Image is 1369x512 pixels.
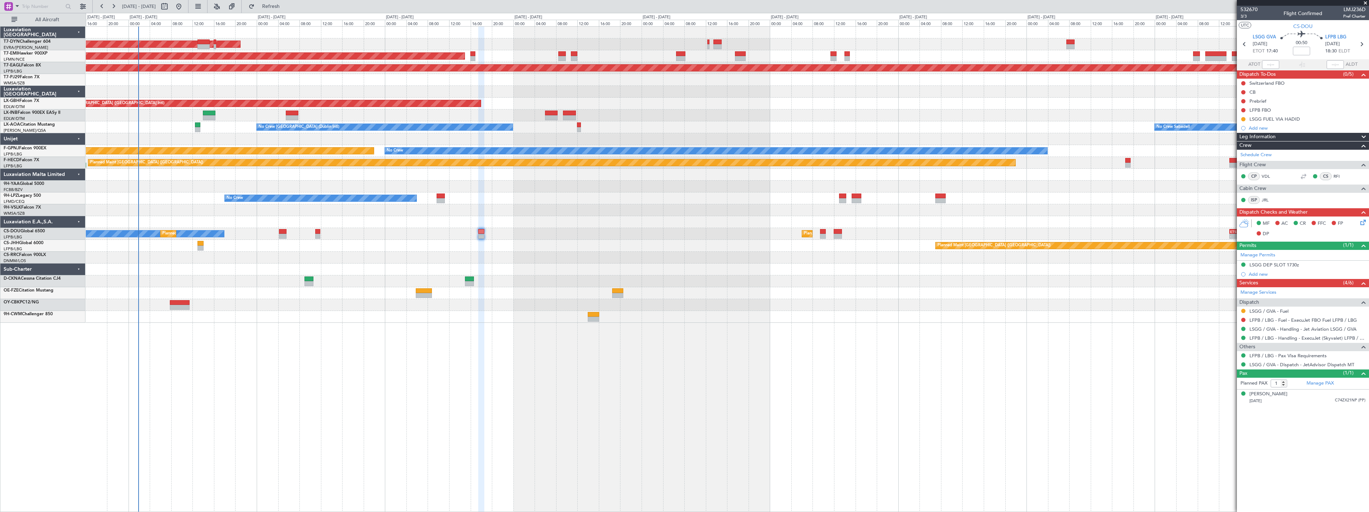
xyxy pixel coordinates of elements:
a: WMSA/SZB [4,211,25,216]
div: 00:00 [1155,20,1176,26]
div: Flight Confirmed [1284,10,1322,17]
div: CP [1248,172,1260,180]
div: 04:00 [406,20,428,26]
div: [DATE] - [DATE] [1156,14,1183,20]
div: 00:00 [513,20,535,26]
div: Add new [1249,125,1365,131]
a: LSGG / GVA - Fuel [1249,308,1289,314]
button: All Aircraft [8,14,78,25]
span: T7-EMI [4,51,18,56]
div: Planned Maint [GEOGRAPHIC_DATA] ([GEOGRAPHIC_DATA]) [90,157,203,168]
span: FP [1338,220,1343,227]
span: [DATE] [1253,41,1267,48]
div: 08:00 [428,20,449,26]
span: Pref Charter [1343,13,1365,19]
span: 9H-VSLK [4,205,21,210]
span: CS-DOU [1293,23,1313,30]
div: 00:00 [898,20,920,26]
div: 04:00 [278,20,300,26]
a: RFI [1333,173,1350,180]
span: F-GPNJ [4,146,19,150]
a: WMSA/SZB [4,80,25,86]
span: 9H-YAA [4,182,20,186]
a: LFPB/LBG [4,246,22,252]
span: 9H-LPZ [4,194,18,198]
a: LFPB / LBG - Pax Visa Requirements [1249,353,1327,359]
a: Manage Services [1240,289,1276,296]
div: 00:00 [770,20,791,26]
div: 16:00 [856,20,877,26]
span: AC [1281,220,1288,227]
div: [DATE] - [DATE] [87,14,115,20]
div: 16:00 [342,20,364,26]
div: ISP [1248,196,1260,204]
span: (0/5) [1343,70,1354,78]
a: LFPB/LBG [4,152,22,157]
a: LFMD/CEQ [4,199,24,204]
a: LFMN/NCE [4,57,25,62]
a: OY-CBKPC12/NG [4,300,39,304]
div: 16:00 [984,20,1005,26]
a: LFPB / LBG - Fuel - ExecuJet FBO Fuel LFPB / LBG [1249,317,1357,323]
div: 20:00 [1005,20,1027,26]
div: 08:00 [299,20,321,26]
span: (1/1) [1343,369,1354,377]
div: 20:00 [749,20,770,26]
a: F-GPNJFalcon 900EX [4,146,46,150]
span: 00:50 [1296,39,1307,47]
a: LX-INBFalcon 900EX EASy II [4,111,60,115]
div: ETSI [1230,229,1247,234]
div: [DATE] - [DATE] [771,14,798,20]
span: D-CKNA [4,276,21,281]
span: Others [1239,343,1255,351]
a: 9H-VSLKFalcon 7X [4,205,41,210]
a: JRL [1262,197,1278,203]
div: LSGG FUEL VIA HADID [1249,116,1300,122]
div: 08:00 [1198,20,1219,26]
div: CB [1249,89,1256,95]
div: 20:00 [1133,20,1155,26]
span: Refresh [256,4,286,9]
div: - [1230,234,1247,238]
div: 12:00 [962,20,984,26]
a: LX-GBHFalcon 7X [4,99,39,103]
span: 532670 [1240,6,1258,13]
a: T7-PJ29Falcon 7X [4,75,39,79]
a: Manage PAX [1307,380,1334,387]
a: DNMM/LOS [4,258,26,264]
a: Schedule Crew [1240,152,1272,159]
span: 18:30 [1325,48,1337,55]
div: 12:00 [1091,20,1112,26]
div: 16:00 [599,20,620,26]
a: LFPB/LBG [4,163,22,169]
div: 08:00 [556,20,578,26]
span: All Aircraft [19,17,76,22]
div: 20:00 [620,20,642,26]
div: 04:00 [919,20,941,26]
span: Cabin Crew [1239,185,1266,193]
span: OY-CBK [4,300,20,304]
a: LSGG / GVA - Dispatch - JetAdvisor Dispatch MT [1249,362,1354,368]
div: 16:00 [214,20,236,26]
span: Leg Information [1239,133,1276,141]
div: 12:00 [449,20,471,26]
div: 00:00 [129,20,150,26]
div: Planned Maint [GEOGRAPHIC_DATA] ([GEOGRAPHIC_DATA] Intl) [45,98,164,109]
div: 00:00 [642,20,663,26]
div: LSGG DEP SLOT 1730z [1249,262,1299,268]
a: F-HECDFalcon 7X [4,158,39,162]
div: No Crew Sabadell [1156,122,1190,132]
div: 08:00 [171,20,193,26]
div: 12:00 [321,20,343,26]
a: VDL [1262,173,1278,180]
div: 04:00 [150,20,171,26]
div: CS [1320,172,1332,180]
a: [PERSON_NAME]/QSA [4,128,46,133]
span: Dispatch [1239,298,1259,307]
div: [PERSON_NAME] [1249,391,1287,398]
span: Dispatch Checks and Weather [1239,208,1308,217]
span: Crew [1239,141,1252,150]
div: Add new [1249,271,1365,277]
span: T7-PJ29 [4,75,20,79]
a: LFPB / LBG - Handling - ExecuJet (Skyvalet) LFPB / LBG [1249,335,1365,341]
